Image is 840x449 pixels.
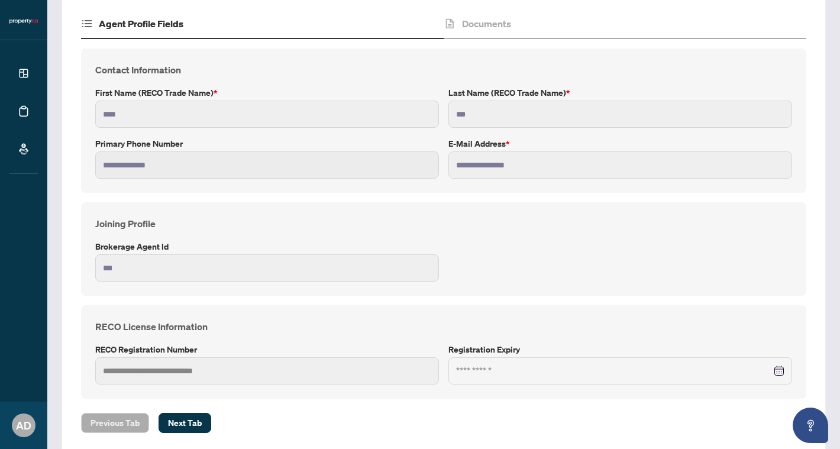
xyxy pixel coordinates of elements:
label: Last Name (RECO Trade Name) [448,86,792,99]
h4: Contact Information [95,63,792,77]
label: Brokerage Agent Id [95,240,439,253]
label: First Name (RECO Trade Name) [95,86,439,99]
h4: RECO License Information [95,319,792,334]
span: Next Tab [168,414,202,432]
h4: Joining Profile [95,217,792,231]
h4: Agent Profile Fields [99,17,183,31]
label: Registration Expiry [448,343,792,356]
button: Next Tab [159,413,211,433]
img: logo [9,18,38,25]
span: AD [16,417,31,434]
button: Previous Tab [81,413,149,433]
h4: Documents [462,17,511,31]
label: Primary Phone Number [95,137,439,150]
label: RECO Registration Number [95,343,439,356]
button: Open asap [793,408,828,443]
label: E-mail Address [448,137,792,150]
